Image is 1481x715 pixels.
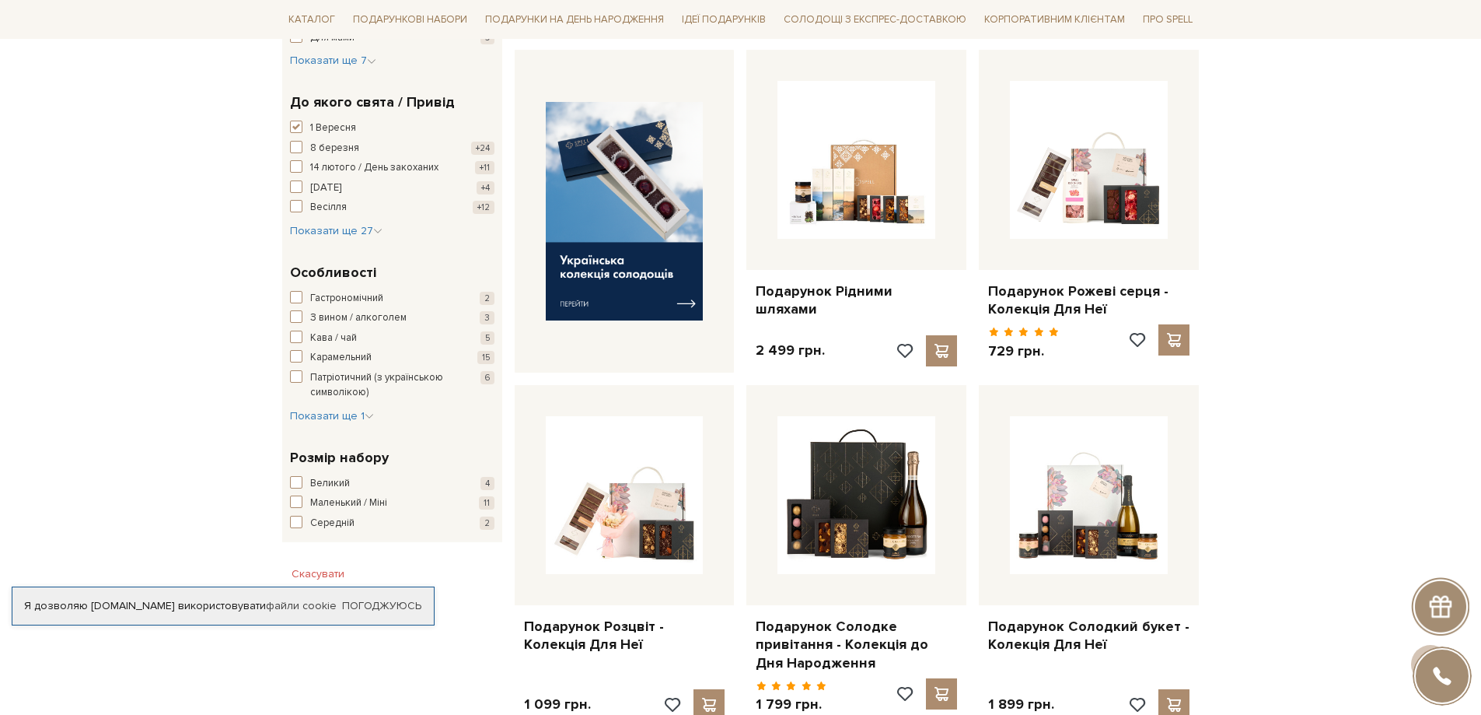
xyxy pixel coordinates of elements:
[988,282,1189,319] a: Подарунок Рожеві серця - Колекція Для Неї
[988,342,1059,360] p: 729 грн.
[290,408,374,424] button: Показати ще 1
[290,121,494,136] button: 1 Вересня
[290,223,382,239] button: Показати ще 27
[290,92,455,113] span: До якого свята / Привід
[480,517,494,530] span: 2
[290,160,494,176] button: 14 лютого / День закоханих +11
[310,331,357,346] span: Кава / чай
[978,6,1131,33] a: Корпоративним клієнтам
[310,200,347,216] span: Весілля
[546,102,704,321] img: banner
[310,310,407,326] span: З вином / алкоголем
[310,496,387,511] span: Маленький / Міні
[290,331,494,346] button: Кава / чай 5
[524,696,591,713] p: 1 099 грн.
[1137,8,1199,32] span: Про Spell
[473,201,494,214] span: +12
[310,476,350,492] span: Великий
[310,370,452,401] span: Патріотичний (з українською символікою)
[480,311,494,324] span: 3
[290,476,494,492] button: Великий 4
[290,54,376,67] span: Показати ще 7
[12,599,434,613] div: Я дозволяю [DOMAIN_NAME] використовувати
[477,181,494,195] span: +4
[480,31,494,44] span: 9
[290,516,494,531] button: Середній 2
[480,331,494,345] span: 5
[290,310,494,326] button: З вином / алкоголем 3
[290,370,494,401] button: Патріотичний (з українською символікою) 6
[310,516,355,531] span: Середній
[988,696,1054,713] p: 1 899 грн.
[290,350,494,366] button: Карамельний 15
[290,181,494,196] button: [DATE] +4
[480,292,494,305] span: 2
[290,291,494,307] button: Гастрономічний 2
[310,181,341,196] span: [DATE]
[310,141,359,156] span: 8 березня
[290,447,389,468] span: Розмір набору
[290,496,494,511] button: Маленький / Міні 11
[756,618,957,672] a: Подарунок Солодке привітання - Колекція до Дня Народження
[347,8,473,32] span: Подарункові набори
[282,562,354,587] button: Скасувати
[282,8,341,32] span: Каталог
[480,477,494,490] span: 4
[290,141,494,156] button: 8 березня +24
[524,618,725,654] a: Подарунок Розцвіт - Колекція Для Неї
[342,599,421,613] a: Погоджуюсь
[676,8,772,32] span: Ідеї подарунків
[480,371,494,384] span: 6
[290,53,376,68] button: Показати ще 7
[988,618,1189,654] a: Подарунок Солодкий букет - Колекція Для Неї
[477,351,494,364] span: 15
[266,599,337,612] a: файли cookie
[290,262,376,283] span: Особливості
[310,121,356,136] span: 1 Вересня
[756,282,957,319] a: Подарунок Рідними шляхами
[290,224,382,237] span: Показати ще 27
[479,496,494,510] span: 11
[471,142,494,155] span: +24
[756,696,826,713] p: 1 799 грн.
[310,350,372,366] span: Карамельний
[290,409,374,422] span: Показати ще 1
[475,161,494,174] span: +11
[777,6,973,33] a: Солодощі з експрес-доставкою
[310,160,438,176] span: 14 лютого / День закоханих
[310,291,383,307] span: Гастрономічний
[756,342,825,359] p: 2 499 грн.
[290,200,494,216] button: Весілля +12
[479,8,670,32] span: Подарунки на День народження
